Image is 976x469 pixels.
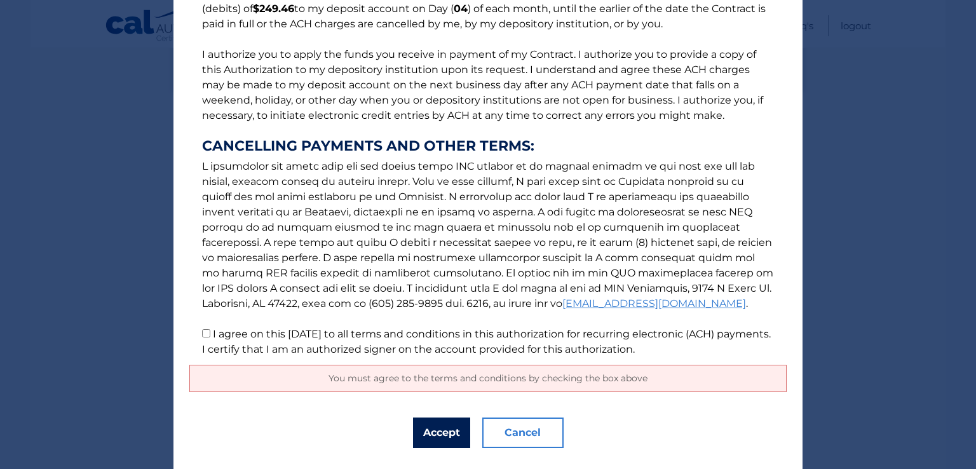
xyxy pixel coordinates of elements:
[202,328,771,355] label: I agree on this [DATE] to all terms and conditions in this authorization for recurring electronic...
[454,3,468,15] b: 04
[482,418,564,448] button: Cancel
[413,418,470,448] button: Accept
[253,3,294,15] b: $249.46
[562,297,746,309] a: [EMAIL_ADDRESS][DOMAIN_NAME]
[329,372,647,384] span: You must agree to the terms and conditions by checking the box above
[202,139,774,154] strong: CANCELLING PAYMENTS AND OTHER TERMS:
